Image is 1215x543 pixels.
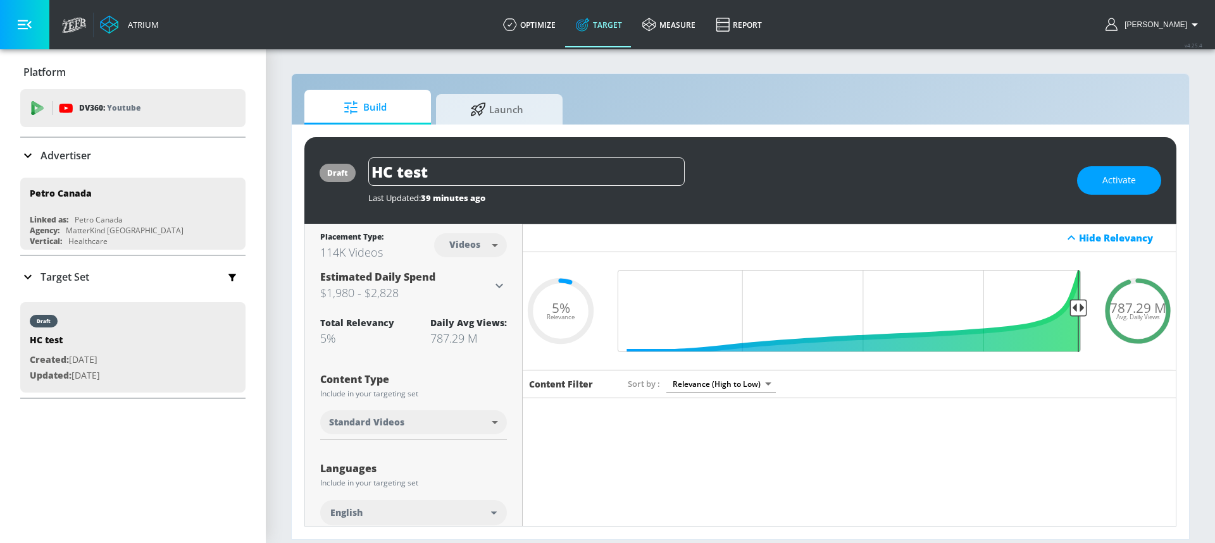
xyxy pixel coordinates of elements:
[493,2,566,47] a: optimize
[1110,301,1166,314] span: 787.29 M
[79,101,140,115] p: DV360:
[40,270,89,284] p: Target Set
[23,65,66,79] p: Platform
[30,334,100,352] div: HC test
[327,168,348,178] div: draft
[30,353,69,365] span: Created:
[547,314,575,320] span: Relevance
[1116,314,1160,320] span: Avg. Daily Views
[30,187,92,199] div: Petro Canada
[320,317,394,329] div: Total Relevancy
[30,352,100,368] p: [DATE]
[523,224,1176,252] div: Hide Relevancy
[320,245,383,260] div: 114K Videos
[68,236,108,247] div: Healthcare
[66,225,184,236] div: MatterKind [GEOGRAPHIC_DATA]
[449,94,545,125] span: Launch
[123,19,159,30] div: Atrium
[1102,173,1136,188] span: Activate
[30,225,59,236] div: Agency:
[30,236,62,247] div: Vertical:
[443,239,487,250] div: Videos
[40,149,91,162] p: Advertiser
[628,378,660,389] span: Sort by
[30,368,100,384] p: [DATE]
[706,2,772,47] a: Report
[1077,166,1161,195] button: Activate
[430,317,507,329] div: Daily Avg Views:
[1106,17,1202,32] button: [PERSON_NAME]
[368,192,1064,204] div: Last Updated:
[20,89,246,127] div: DV360: Youtube
[320,500,507,525] div: English
[320,270,507,302] div: Estimated Daily Spend$1,980 - $2,828
[320,463,507,473] div: Languages
[320,331,394,346] div: 5%
[320,231,383,245] div: Placement Type:
[330,506,363,519] span: English
[30,214,68,225] div: Linked as:
[320,284,492,302] h3: $1,980 - $2,828
[430,331,507,346] div: 787.29 M
[320,390,507,398] div: Include in your targeting set
[529,378,593,390] h6: Content Filter
[20,256,246,298] div: Target Set
[566,2,632,47] a: Target
[320,479,507,487] div: Include in your targeting set
[421,192,485,204] span: 39 minutes ago
[100,15,159,34] a: Atrium
[20,302,246,393] div: draftHC testCreated:[DATE]Updated:[DATE]
[37,318,51,324] div: draft
[317,92,413,123] span: Build
[611,270,1087,352] input: Final Threshold
[1079,231,1169,244] div: Hide Relevancy
[1119,20,1187,29] span: login as: harvir.chahal@zefr.com
[632,2,706,47] a: measure
[30,369,72,381] span: Updated:
[20,54,246,90] div: Platform
[329,416,404,429] span: Standard Videos
[20,178,246,250] div: Petro CanadaLinked as:Petro CanadaAgency:MatterKind [GEOGRAPHIC_DATA]Vertical:Healthcare
[320,270,435,284] span: Estimated Daily Spend
[75,214,123,225] div: Petro Canada
[1185,42,1202,49] span: v 4.25.4
[320,374,507,384] div: Content Type
[107,101,140,114] p: Youtube
[552,301,570,314] span: 5%
[20,138,246,173] div: Advertiser
[666,375,776,393] div: Relevance (High to Low)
